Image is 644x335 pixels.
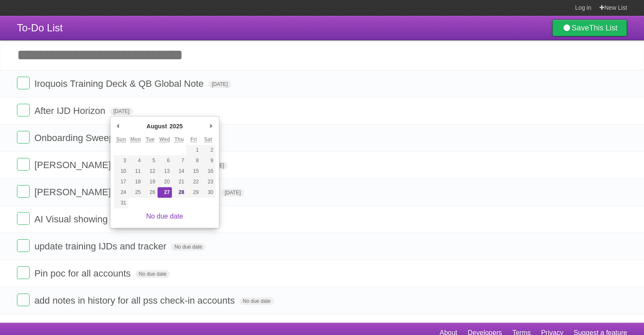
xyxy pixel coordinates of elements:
label: Done [17,185,30,198]
label: Done [17,212,30,225]
span: add notes in history for all pss check-in accounts [34,295,237,306]
abbr: Friday [191,136,197,143]
button: 16 [201,166,215,177]
label: Done [17,293,30,306]
button: 25 [128,187,143,198]
abbr: Wednesday [159,136,170,143]
abbr: Thursday [174,136,184,143]
button: Next Month [207,120,216,133]
button: 23 [201,177,215,187]
a: SaveThis List [552,19,627,36]
button: 27 [158,187,172,198]
span: update training IJDs and tracker [34,241,169,252]
span: [PERSON_NAME] Onsite Training Materials [34,187,218,197]
button: 4 [128,155,143,166]
button: 1 [186,145,201,155]
abbr: Sunday [116,136,126,143]
label: Done [17,104,30,116]
button: 15 [186,166,201,177]
span: Iroquois Training Deck & QB Global Note [34,78,206,89]
span: No due date [135,270,170,278]
label: Done [17,266,30,279]
button: 11 [128,166,143,177]
span: [DATE] [208,80,231,88]
label: Done [17,239,30,252]
button: 20 [158,177,172,187]
button: 21 [172,177,186,187]
b: This List [589,24,617,32]
button: 13 [158,166,172,177]
button: 5 [143,155,157,166]
div: August [145,120,168,133]
button: 24 [114,187,128,198]
button: 12 [143,166,157,177]
button: 6 [158,155,172,166]
button: Previous Month [114,120,122,133]
span: After IJD Horizon [34,105,108,116]
label: Done [17,77,30,89]
button: 8 [186,155,201,166]
label: Done [17,158,30,171]
button: 19 [143,177,157,187]
button: 26 [143,187,157,198]
button: 28 [172,187,186,198]
span: [DATE] [221,189,244,197]
button: 3 [114,155,128,166]
button: 30 [201,187,215,198]
label: Done [17,131,30,144]
span: No due date [240,297,274,305]
button: 17 [114,177,128,187]
abbr: Monday [130,136,141,143]
button: 9 [201,155,215,166]
button: 2 [201,145,215,155]
button: 10 [114,166,128,177]
span: [DATE] [110,108,133,115]
span: Pin poc for all accounts [34,268,133,279]
button: 29 [186,187,201,198]
span: [PERSON_NAME] Onsite Training Deck [34,160,202,170]
div: 2025 [168,120,184,133]
span: No due date [171,243,205,251]
span: Onboarding Sweep [34,133,116,143]
button: 14 [172,166,186,177]
button: 22 [186,177,201,187]
abbr: Tuesday [146,136,154,143]
button: 18 [128,177,143,187]
button: 31 [114,198,128,208]
abbr: Saturday [204,136,212,143]
button: 7 [172,155,186,166]
a: No due date [146,213,183,220]
span: AI Visual showing Process [34,214,146,224]
span: To-Do List [17,22,63,33]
